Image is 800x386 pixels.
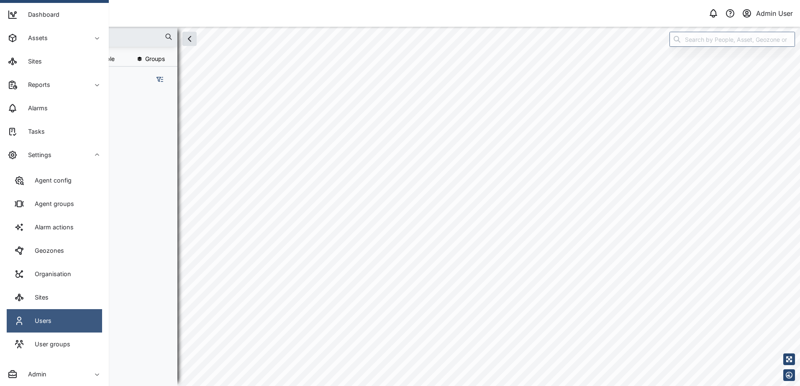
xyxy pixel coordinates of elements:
div: Admin [22,370,46,379]
div: Admin User [756,8,793,19]
a: Alarm actions [7,216,102,239]
div: Settings [22,150,51,160]
div: Alarm actions [28,223,74,232]
div: Tasks [22,127,45,136]
div: User groups [28,340,70,349]
div: Sites [28,293,49,302]
div: Geozones [28,246,64,255]
div: Dashboard [22,10,59,19]
div: Organisation [28,269,71,279]
a: Sites [7,286,102,309]
div: Sites [22,57,42,66]
button: Admin User [741,8,793,19]
a: Users [7,309,102,333]
div: Users [28,316,51,325]
canvas: Map [27,27,800,386]
a: Organisation [7,262,102,286]
div: Assets [22,33,48,43]
div: Reports [22,80,50,89]
div: Agent config [28,176,72,185]
div: Alarms [22,104,48,113]
div: Agent groups [28,199,74,208]
a: Agent config [7,169,102,192]
a: Geozones [7,239,102,262]
a: Agent groups [7,192,102,216]
input: Search by People, Asset, Geozone or Place [669,32,795,47]
span: Groups [145,56,165,62]
a: User groups [7,333,102,356]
